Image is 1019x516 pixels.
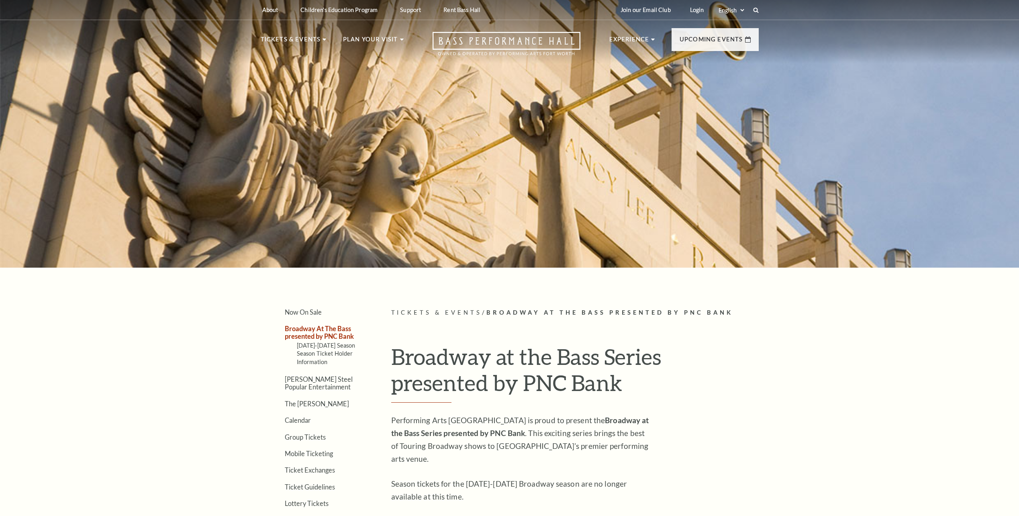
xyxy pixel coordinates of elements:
p: Tickets & Events [261,35,321,49]
a: The [PERSON_NAME] [285,400,349,407]
a: Calendar [285,416,311,424]
p: Experience [609,35,649,49]
h1: Broadway at the Bass Series presented by PNC Bank [391,344,759,403]
p: About [262,6,278,13]
a: Lottery Tickets [285,500,329,507]
span: Tickets & Events [391,309,482,316]
a: Season Ticket Holder Information [297,350,353,365]
a: [PERSON_NAME] Steel Popular Entertainment [285,375,353,391]
a: Broadway At The Bass presented by PNC Bank [285,325,354,340]
a: Mobile Ticketing [285,450,333,457]
p: Rent Bass Hall [443,6,480,13]
p: Support [400,6,421,13]
p: / [391,308,759,318]
p: Children's Education Program [300,6,378,13]
p: Season tickets for the [DATE]-[DATE] Broadway season are no longer available at this time. [391,477,652,503]
a: Ticket Guidelines [285,483,335,491]
a: Now On Sale [285,308,322,316]
a: Group Tickets [285,433,326,441]
p: Upcoming Events [680,35,743,49]
select: Select: [717,6,745,14]
span: Broadway At The Bass presented by PNC Bank [486,309,733,316]
p: Plan Your Visit [343,35,398,49]
a: Ticket Exchanges [285,466,335,474]
a: [DATE]-[DATE] Season [297,342,355,349]
p: Performing Arts [GEOGRAPHIC_DATA] is proud to present the . This exciting series brings the best ... [391,414,652,465]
